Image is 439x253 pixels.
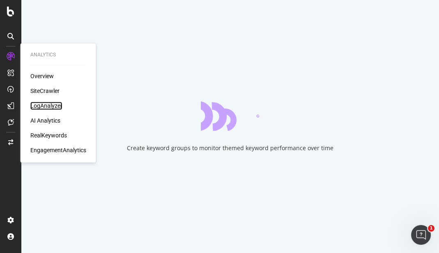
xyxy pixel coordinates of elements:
[30,116,60,125] a: AI Analytics
[30,87,60,95] a: SiteCrawler
[30,72,54,80] a: Overview
[411,225,431,245] iframe: Intercom live chat
[30,102,62,110] a: LogAnalyzer
[201,101,260,131] div: animation
[30,146,86,154] a: EngagementAnalytics
[428,225,434,232] span: 1
[127,144,333,152] div: Create keyword groups to monitor themed keyword performance over time
[30,51,86,58] div: Analytics
[30,131,67,139] a: RealKeywords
